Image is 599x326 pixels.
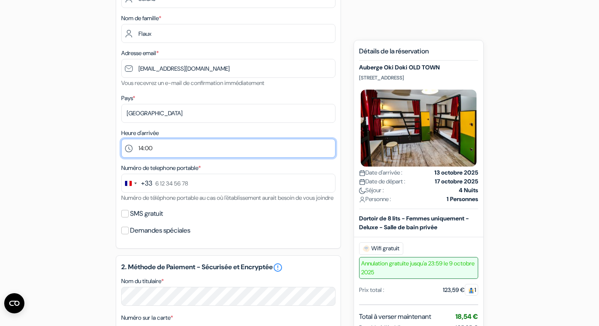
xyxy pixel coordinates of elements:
label: Nom du titulaire [121,277,164,286]
strong: 4 Nuits [459,186,478,195]
label: SMS gratuit [130,208,163,220]
small: Numéro de téléphone portable au cas où l'établissement aurait besoin de vous joindre [121,194,333,201]
label: Numéro de telephone portable [121,164,201,172]
div: +33 [141,178,152,188]
span: Total à verser maintenant [359,312,431,322]
span: 1 [465,284,478,296]
img: moon.svg [359,188,365,194]
img: free_wifi.svg [363,245,370,252]
div: Prix total : [359,286,384,294]
input: Entrer le nom de famille [121,24,335,43]
span: 18,54 € [455,312,478,321]
span: Annulation gratuite jusqu'a 23:59 le 9 octobre 2025 [359,257,478,279]
span: Date d'arrivée : [359,168,402,177]
span: Séjour : [359,186,384,195]
label: Nom de famille [121,14,161,23]
input: 6 12 34 56 78 [121,174,335,193]
h5: 2. Méthode de Paiement - Sécurisée et Encryptée [121,262,335,273]
h5: Détails de la réservation [359,47,478,61]
div: 123,59 € [443,286,478,294]
input: Entrer adresse e-mail [121,59,335,78]
span: Date de départ : [359,177,405,186]
label: Heure d'arrivée [121,129,159,138]
label: Adresse email [121,49,159,58]
label: Numéro sur la carte [121,313,173,322]
strong: 17 octobre 2025 [435,177,478,186]
img: calendar.svg [359,170,365,176]
span: Wifi gratuit [359,242,403,255]
label: Demandes spéciales [130,225,190,236]
img: user_icon.svg [359,196,365,203]
img: calendar.svg [359,179,365,185]
button: Change country, selected France (+33) [122,174,152,192]
p: [STREET_ADDRESS] [359,74,478,81]
label: Pays [121,94,135,103]
strong: 1 Personnes [447,195,478,204]
span: Personne : [359,195,391,204]
strong: 13 octobre 2025 [434,168,478,177]
h5: Auberge Oki Doki OLD TOWN [359,64,478,71]
img: guest.svg [468,287,474,294]
small: Vous recevrez un e-mail de confirmation immédiatement [121,79,264,87]
a: error_outline [273,262,283,273]
b: Dortoir de 8 lits - Femmes uniquement - Deluxe - Salle de bain privée [359,215,469,231]
button: Ouvrir le widget CMP [4,293,24,313]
